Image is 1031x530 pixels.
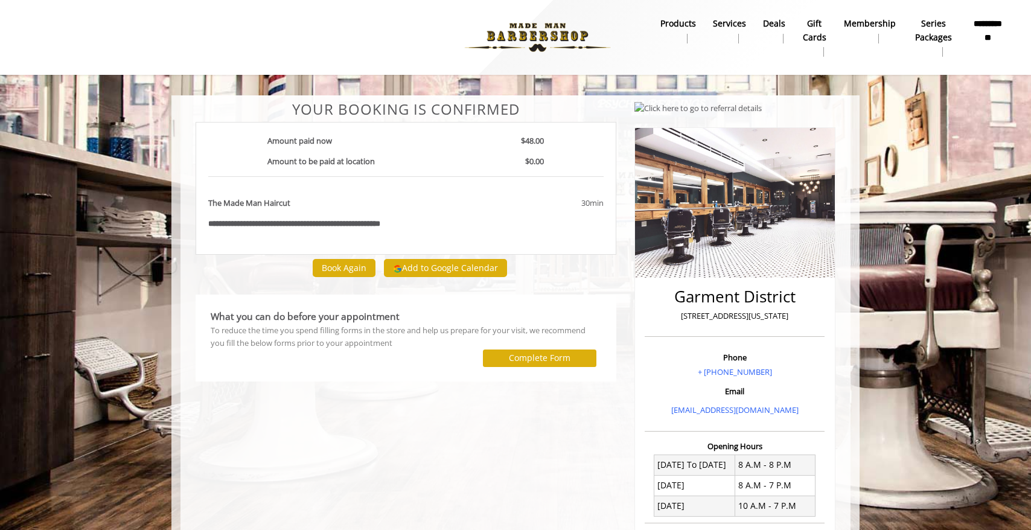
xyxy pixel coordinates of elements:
[654,476,735,496] td: [DATE]
[704,15,755,46] a: ServicesServices
[208,197,290,209] b: The Made Man Haircut
[645,442,825,450] h3: Opening Hours
[713,17,746,30] b: Services
[755,15,794,46] a: DealsDeals
[735,496,816,517] td: 10 A.M - 7 P.M
[313,259,375,276] button: Book Again
[484,197,603,209] div: 30min
[196,101,616,117] center: Your Booking is confirmed
[521,135,544,146] b: $48.00
[835,15,904,46] a: MembershipMembership
[735,455,816,475] td: 8 A.M - 8 P.M
[648,310,822,322] p: [STREET_ADDRESS][US_STATE]
[904,15,963,60] a: Series packagesSeries packages
[211,310,400,323] b: What you can do before your appointment
[525,156,544,167] b: $0.00
[648,387,822,395] h3: Email
[652,15,704,46] a: Productsproducts
[654,496,735,517] td: [DATE]
[735,476,816,496] td: 8 A.M - 7 P.M
[267,156,375,167] b: Amount to be paid at location
[844,17,896,30] b: Membership
[634,102,762,115] img: Click here to go to referral details
[384,259,507,277] button: Add to Google Calendar
[648,353,822,362] h3: Phone
[211,324,601,350] div: To reduce the time you spend filling forms in the store and help us prepare for your visit, we re...
[763,17,785,30] b: Deals
[509,353,570,363] label: Complete Form
[267,135,332,146] b: Amount paid now
[455,4,621,71] img: Made Man Barbershop logo
[654,455,735,475] td: [DATE] To [DATE]
[698,366,772,377] a: + [PHONE_NUMBER]
[660,17,696,30] b: products
[483,350,596,367] button: Complete Form
[648,288,822,305] h2: Garment District
[794,15,835,60] a: Gift cardsgift cards
[913,17,954,44] b: Series packages
[671,404,799,415] a: [EMAIL_ADDRESS][DOMAIN_NAME]
[802,17,827,44] b: gift cards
